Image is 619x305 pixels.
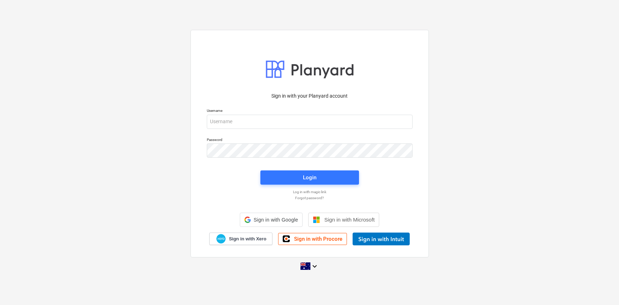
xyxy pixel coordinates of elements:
input: Username [207,115,413,129]
img: Xero logo [216,234,226,244]
span: Sign in with Microsoft [324,217,375,223]
button: Login [260,170,359,185]
i: keyboard_arrow_down [310,262,319,271]
a: Log in with magic link [203,190,416,194]
span: Sign in with Procore [294,236,342,242]
p: Password [207,137,413,143]
p: Username [207,108,413,114]
div: Login [303,173,316,182]
p: Sign in with your Planyard account [207,92,413,100]
span: Sign in with Xero [229,236,266,242]
a: Forgot password? [203,196,416,200]
span: Sign in with Google [254,217,298,223]
img: Microsoft logo [313,216,320,223]
a: Sign in with Procore [278,233,347,245]
div: Sign in with Google [240,213,303,227]
a: Sign in with Xero [209,233,272,245]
